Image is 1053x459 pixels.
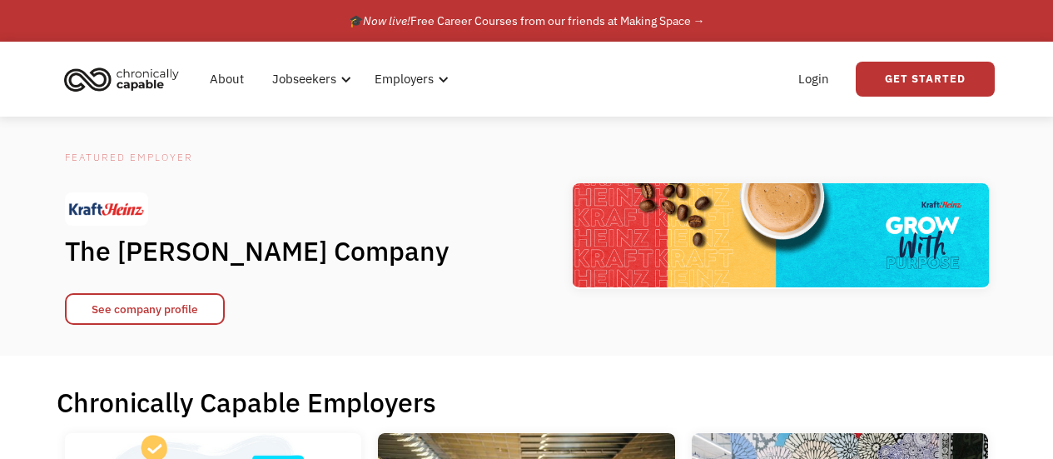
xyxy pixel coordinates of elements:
h1: The [PERSON_NAME] Company [65,234,481,267]
div: Featured Employer [65,147,481,167]
em: Now live! [363,13,410,28]
div: Employers [375,69,434,89]
div: 🎓 Free Career Courses from our friends at Making Space → [349,11,705,31]
a: home [59,61,191,97]
a: Login [788,52,839,106]
a: About [200,52,254,106]
div: Jobseekers [272,69,336,89]
a: See company profile [65,293,225,325]
h1: Chronically Capable Employers [57,386,997,419]
div: Jobseekers [262,52,356,106]
div: Employers [365,52,454,106]
a: Get Started [856,62,995,97]
img: Chronically Capable logo [59,61,184,97]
